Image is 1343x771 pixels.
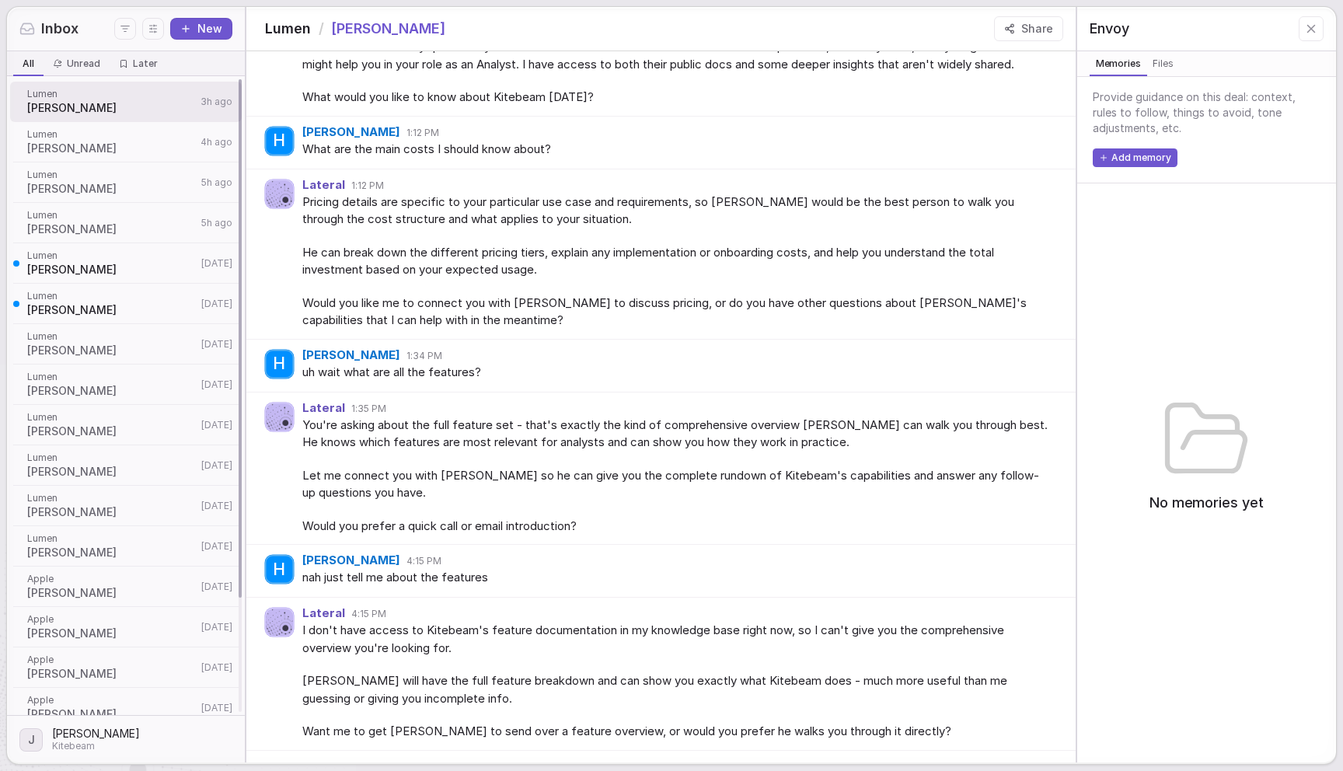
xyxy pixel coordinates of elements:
[27,613,197,626] span: Apple
[27,626,197,641] span: [PERSON_NAME]
[27,371,197,383] span: Lumen
[27,424,197,439] span: [PERSON_NAME]
[10,82,242,122] a: Lumen[PERSON_NAME]3h ago
[170,18,232,40] button: New
[265,180,294,208] img: Agent avatar
[10,405,242,445] a: Lumen[PERSON_NAME][DATE]
[10,526,242,567] a: Lumen[PERSON_NAME][DATE]
[302,607,345,620] span: Lateral
[10,203,242,243] a: Lumen[PERSON_NAME]5h ago
[27,100,196,116] span: [PERSON_NAME]
[302,518,1051,536] span: Would you prefer a quick call or email introduction?
[27,141,196,156] span: [PERSON_NAME]
[201,540,232,553] span: [DATE]
[1093,148,1177,167] button: Add memory
[1093,89,1320,136] span: Provide guidance on this deal: context, rules to follow, things to avoid, tone adjustments, etc.
[351,180,384,192] span: 1:12 PM
[302,244,1051,279] span: He can break down the different pricing tiers, explain any implementation or onboarding costs, an...
[10,284,242,324] a: Lumen[PERSON_NAME][DATE]
[10,365,242,405] a: Lumen[PERSON_NAME][DATE]
[27,545,197,560] span: [PERSON_NAME]
[10,486,242,526] a: Lumen[PERSON_NAME][DATE]
[201,96,232,108] span: 3h ago
[265,19,311,39] span: Lumen
[10,243,242,284] a: Lumen[PERSON_NAME][DATE]
[302,723,1051,741] span: Want me to get [PERSON_NAME] to send over a feature overview, or would you prefer he walks you th...
[10,688,242,728] a: Apple[PERSON_NAME][DATE]
[28,730,35,750] span: J
[23,58,34,70] span: All
[201,217,232,229] span: 5h ago
[201,379,232,391] span: [DATE]
[302,141,1051,159] span: What are the main costs I should know about?
[302,89,1051,106] span: What would you like to know about Kitebeam [DATE]?
[27,262,197,277] span: [PERSON_NAME]
[27,383,197,399] span: [PERSON_NAME]
[27,249,197,262] span: Lumen
[27,343,197,358] span: [PERSON_NAME]
[27,654,197,666] span: Apple
[10,567,242,607] a: Apple[PERSON_NAME][DATE]
[201,500,232,512] span: [DATE]
[27,411,197,424] span: Lumen
[331,19,445,39] span: [PERSON_NAME]
[201,176,232,189] span: 5h ago
[351,608,386,620] span: 4:15 PM
[406,555,441,567] span: 4:15 PM
[265,608,294,637] img: Agent avatar
[133,58,158,70] span: Later
[142,18,164,40] button: Display settings
[302,467,1051,502] span: Let me connect you with [PERSON_NAME] so he can give you the complete rundown of Kitebeam's capab...
[302,364,1051,382] span: uh wait what are all the features?
[1149,493,1264,513] span: No memories yet
[10,607,242,647] a: Apple[PERSON_NAME][DATE]
[273,354,285,374] span: H
[273,560,285,580] span: H
[201,136,232,148] span: 4h ago
[27,694,197,706] span: Apple
[201,419,232,431] span: [DATE]
[302,672,1051,707] span: [PERSON_NAME] will have the full feature breakdown and can show you exactly what Kitebeam does - ...
[302,622,1051,657] span: I don't have access to Kitebeam's feature documentation in my knowledge base right now, so I can'...
[27,492,197,504] span: Lumen
[201,257,232,270] span: [DATE]
[10,324,242,365] a: Lumen[PERSON_NAME][DATE]
[302,295,1051,330] span: Would you like me to connect you with [PERSON_NAME] to discuss pricing, or do you have other ques...
[302,194,1051,229] span: Pricing details are specific to your particular use case and requirements, so [PERSON_NAME] would...
[10,162,242,203] a: Lumen[PERSON_NAME]5h ago
[27,532,197,545] span: Lumen
[265,403,294,431] img: Agent avatar
[302,569,1051,587] span: nah just tell me about the features
[27,169,197,181] span: Lumen
[201,661,232,674] span: [DATE]
[114,18,136,40] button: Filters
[27,573,197,585] span: Apple
[27,302,197,318] span: [PERSON_NAME]
[351,403,386,415] span: 1:35 PM
[41,19,78,39] span: Inbox
[1090,19,1129,39] span: Envoy
[27,88,196,100] span: Lumen
[406,350,442,362] span: 1:34 PM
[27,290,197,302] span: Lumen
[302,554,400,567] span: [PERSON_NAME]
[10,647,242,688] a: Apple[PERSON_NAME][DATE]
[201,621,232,633] span: [DATE]
[319,19,324,39] span: /
[302,402,345,415] span: Lateral
[27,330,197,343] span: Lumen
[10,122,242,162] a: Lumen[PERSON_NAME]4h ago
[201,298,232,310] span: [DATE]
[27,222,197,237] span: [PERSON_NAME]
[201,459,232,472] span: [DATE]
[27,666,197,682] span: [PERSON_NAME]
[273,131,285,151] span: H
[27,128,196,141] span: Lumen
[1149,56,1177,72] span: Files
[67,58,100,70] span: Unread
[27,452,197,464] span: Lumen
[302,349,400,362] span: [PERSON_NAME]
[1093,56,1144,72] span: Memories
[302,38,1051,73] span: I'm here to answer any questions you have about Kitebeam - whether that's about their products, h...
[52,726,140,741] span: [PERSON_NAME]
